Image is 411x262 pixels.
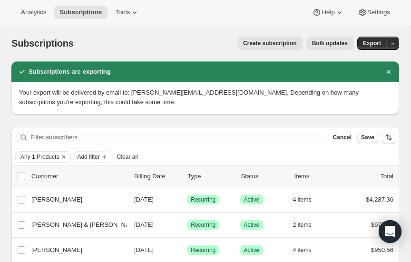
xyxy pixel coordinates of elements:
button: Any 1 Products [16,152,59,162]
button: [PERSON_NAME] [26,192,121,207]
button: Export [357,37,387,50]
button: Bulk updates [306,37,353,50]
span: Recurring [191,221,215,229]
button: Sort the results [382,131,395,144]
span: Cancel [333,134,352,141]
span: Recurring [191,196,215,204]
span: Subscriptions [59,9,102,16]
button: Analytics [15,6,52,19]
button: Subscriptions [54,6,108,19]
span: [DATE] [134,246,154,253]
button: [PERSON_NAME] [26,243,121,258]
p: Billing Date [134,172,180,181]
span: $977.28 [371,221,393,228]
button: Save [357,132,378,143]
span: Your export will be delivered by email to: [PERSON_NAME][EMAIL_ADDRESS][DOMAIN_NAME]. Depending o... [19,89,359,106]
span: [PERSON_NAME] & [PERSON_NAME] [31,220,141,230]
span: [DATE] [134,196,154,203]
span: Help [322,9,334,16]
button: 2 items [293,218,322,232]
input: Filter subscribers [30,131,323,144]
button: Create subscription [237,37,303,50]
div: Type [187,172,233,181]
span: Any 1 Products [20,153,59,161]
button: Help [306,6,350,19]
span: Export [363,39,381,47]
span: [DATE] [134,221,154,228]
span: Analytics [21,9,46,16]
p: Total [381,172,393,181]
span: 2 items [293,221,312,229]
span: Active [244,246,260,254]
span: [PERSON_NAME] [31,195,82,204]
span: Settings [367,9,390,16]
p: Customer [31,172,127,181]
span: 4 items [293,246,312,254]
span: Add filter [77,153,99,161]
div: [PERSON_NAME][DATE]SuccessRecurringSuccessActive4 items$4,287.36 [31,193,393,206]
span: $4,287.36 [366,196,393,203]
div: [PERSON_NAME] & [PERSON_NAME][DATE]SuccessRecurringSuccessActive2 items$977.28 [31,218,393,232]
div: [PERSON_NAME][DATE]SuccessRecurringSuccessActive4 items$950.56 [31,243,393,257]
button: Clear [59,152,68,162]
span: Create subscription [243,39,297,47]
span: Recurring [191,246,215,254]
span: [PERSON_NAME] [31,245,82,255]
span: Save [361,134,374,141]
span: Clear all [117,153,138,161]
span: Tools [115,9,130,16]
span: Active [244,196,260,204]
p: Status [241,172,286,181]
span: Bulk updates [312,39,348,47]
span: Active [244,221,260,229]
button: Tools [109,6,145,19]
button: [PERSON_NAME] & [PERSON_NAME] [26,217,121,233]
span: 4 items [293,196,312,204]
button: Clear all [113,151,142,163]
h2: Subscriptions are exporting [29,67,111,77]
button: Add filter [73,151,111,163]
span: $950.56 [371,246,393,253]
button: Cancel [329,132,355,143]
span: Subscriptions [11,38,74,49]
button: 4 items [293,243,322,257]
button: Dismiss notification [382,65,395,78]
div: Open Intercom Messenger [379,220,401,243]
button: Settings [352,6,396,19]
button: 4 items [293,193,322,206]
div: CustomerBilling DateTypeStatusItemsTotal [31,172,393,181]
div: Items [294,172,340,181]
